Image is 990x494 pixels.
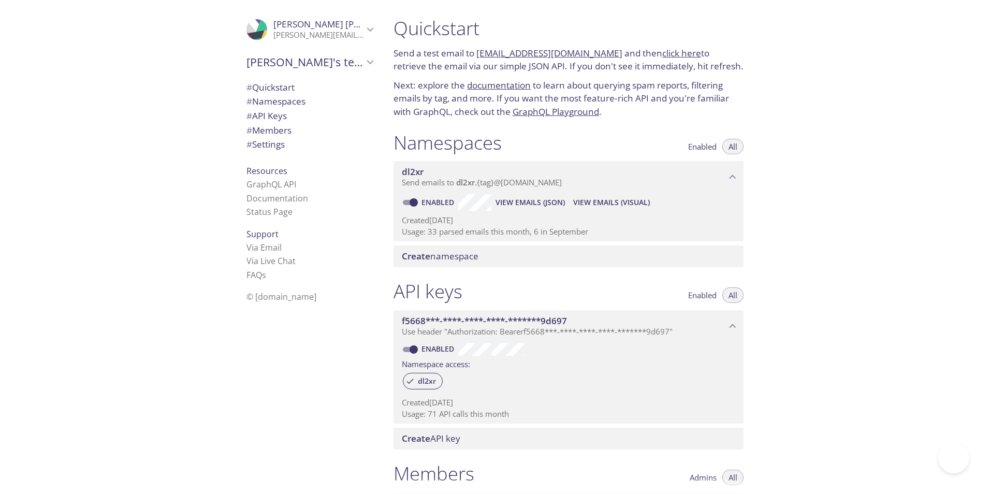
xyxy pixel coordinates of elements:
span: # [246,81,252,93]
div: Create namespace [394,245,744,267]
button: Enabled [682,139,723,154]
a: Enabled [420,344,458,354]
p: Usage: 71 API calls this month [402,409,735,419]
div: Team Settings [238,137,381,152]
span: © [DOMAIN_NAME] [246,291,316,302]
a: Documentation [246,193,308,204]
span: View Emails (Visual) [573,196,650,209]
a: GraphQL API [246,179,296,190]
button: All [722,470,744,485]
a: FAQ [246,269,266,281]
span: [PERSON_NAME] [PERSON_NAME] [273,18,415,30]
div: dl2xr namespace [394,161,744,193]
span: Quickstart [246,81,295,93]
span: # [246,110,252,122]
div: Ian McFadyen [238,12,381,47]
span: Create [402,250,430,262]
div: Namespaces [238,94,381,109]
a: documentation [467,79,531,91]
h1: Namespaces [394,131,502,154]
a: Via Email [246,242,282,253]
span: View Emails (JSON) [496,196,565,209]
iframe: Help Scout Beacon - Open [938,442,969,473]
span: namespace [402,250,478,262]
button: Enabled [682,287,723,303]
p: Created [DATE] [402,397,735,408]
span: Namespaces [246,95,305,107]
button: All [722,139,744,154]
div: dl2xr [403,373,443,389]
span: dl2xr [456,177,475,187]
h1: Members [394,462,474,485]
h1: Quickstart [394,17,744,40]
span: Members [246,124,292,136]
p: Send a test email to and then to retrieve the email via our simple JSON API. If you don't see it ... [394,47,744,73]
span: Create [402,432,430,444]
div: Ian's team [238,49,381,76]
span: # [246,138,252,150]
span: s [262,269,266,281]
a: [EMAIL_ADDRESS][DOMAIN_NAME] [476,47,622,59]
span: # [246,95,252,107]
span: [PERSON_NAME]'s team [246,55,363,69]
span: dl2xr [412,376,442,386]
div: Create API Key [394,428,744,449]
button: View Emails (Visual) [569,194,654,211]
span: API key [402,432,460,444]
a: Status Page [246,206,293,217]
div: Quickstart [238,80,381,95]
p: Usage: 33 parsed emails this month, 6 in September [402,226,735,237]
span: Resources [246,165,287,177]
button: Admins [683,470,723,485]
p: [PERSON_NAME][EMAIL_ADDRESS][PERSON_NAME][DOMAIN_NAME] [273,30,363,40]
div: API Keys [238,109,381,123]
div: Members [238,123,381,138]
span: # [246,124,252,136]
a: Enabled [420,197,458,207]
p: Next: explore the to learn about querying spam reports, filtering emails by tag, and more. If you... [394,79,744,119]
a: click here [662,47,701,59]
span: API Keys [246,110,287,122]
p: Created [DATE] [402,215,735,226]
a: Via Live Chat [246,255,296,267]
span: Settings [246,138,285,150]
h1: API keys [394,280,462,303]
button: View Emails (JSON) [491,194,569,211]
span: dl2xr [402,166,424,178]
span: Support [246,228,279,240]
label: Namespace access: [402,356,470,371]
a: GraphQL Playground [513,106,599,118]
button: All [722,287,744,303]
span: Send emails to . {tag} @[DOMAIN_NAME] [402,177,562,187]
